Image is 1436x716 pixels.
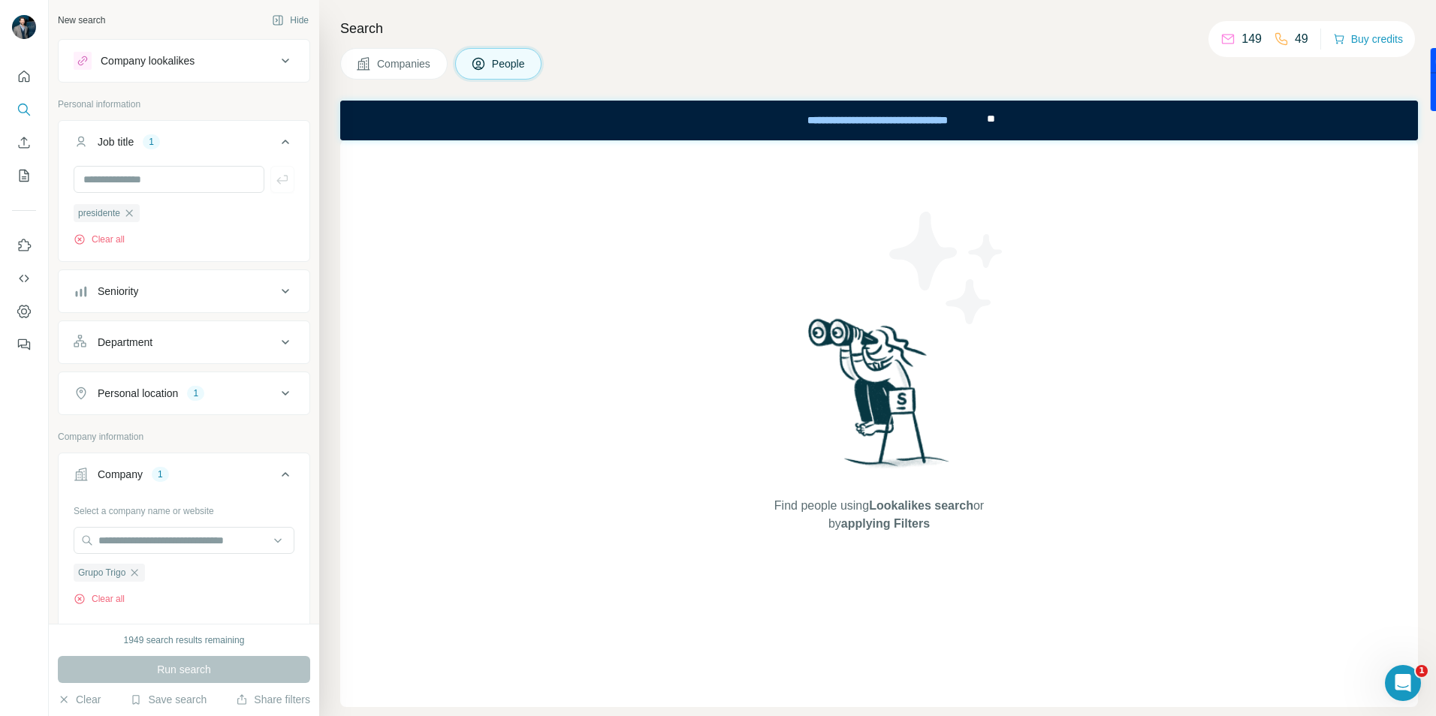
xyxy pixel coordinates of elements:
[59,43,309,79] button: Company lookalikes
[124,633,245,647] div: 1949 search results remaining
[74,233,125,246] button: Clear all
[12,232,36,259] button: Use Surfe on LinkedIn
[74,592,125,606] button: Clear all
[187,387,204,400] div: 1
[1385,665,1421,701] iframe: Intercom live chat
[78,206,120,220] span: presidente
[236,692,310,707] button: Share filters
[58,98,310,111] p: Personal information
[130,692,207,707] button: Save search
[59,273,309,309] button: Seniority
[12,265,36,292] button: Use Surfe API
[492,56,526,71] span: People
[1241,30,1262,48] p: 149
[152,468,169,481] div: 1
[58,430,310,444] p: Company information
[98,134,134,149] div: Job title
[12,162,36,189] button: My lists
[59,124,309,166] button: Job title1
[143,135,160,149] div: 1
[12,63,36,90] button: Quick start
[1416,665,1428,677] span: 1
[340,18,1418,39] h4: Search
[1333,29,1403,50] button: Buy credits
[12,96,36,123] button: Search
[58,14,105,27] div: New search
[12,298,36,325] button: Dashboard
[101,53,195,68] div: Company lookalikes
[98,284,138,299] div: Seniority
[869,499,973,512] span: Lookalikes search
[377,56,432,71] span: Companies
[59,456,309,498] button: Company1
[74,498,294,518] div: Select a company name or website
[841,517,930,530] span: applying Filters
[801,314,958,482] img: Surfe Illustration - Woman searching with binoculars
[879,200,1015,335] img: Surfe Illustration - Stars
[98,386,178,401] div: Personal location
[1295,30,1308,48] p: 49
[98,467,143,482] div: Company
[59,375,309,411] button: Personal location1
[261,9,319,32] button: Hide
[12,331,36,358] button: Feedback
[98,335,152,350] div: Department
[12,129,36,156] button: Enrich CSV
[340,101,1418,140] iframe: Banner
[58,692,101,707] button: Clear
[12,15,36,39] img: Avatar
[59,324,309,360] button: Department
[759,497,999,533] span: Find people using or by
[78,566,125,579] span: Grupo Trigo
